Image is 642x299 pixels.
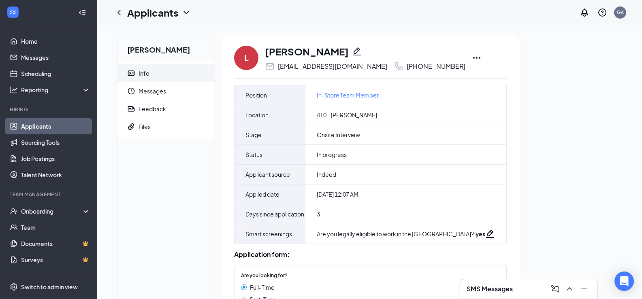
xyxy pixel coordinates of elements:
a: Home [21,33,90,49]
svg: Analysis [10,86,18,94]
svg: Email [265,61,275,71]
svg: Phone [394,61,403,71]
svg: Ellipses [472,53,482,63]
svg: Collapse [78,8,86,17]
div: G4 [617,9,624,16]
a: ClockMessages [117,82,215,100]
span: Location [245,110,269,120]
svg: ChevronUp [565,284,574,294]
strong: yes [476,230,485,238]
h1: Applicants [127,6,178,19]
svg: QuestionInfo [597,8,607,17]
span: 410 - [PERSON_NAME] [317,111,377,119]
a: DocumentsCrown [21,235,90,252]
a: ContactCardInfo [117,64,215,82]
svg: Minimize [579,284,589,294]
span: Indeed [317,170,336,178]
svg: ContactCard [127,69,135,77]
svg: Pencil [485,229,495,239]
span: 3 [317,210,320,218]
span: [DATE] 12:07 AM [317,190,358,198]
div: Are you legally eligible to work in the [GEOGRAPHIC_DATA]? : [317,230,485,238]
span: Stage [245,130,262,140]
div: L [244,52,249,64]
a: In-Store Team Member [317,91,379,100]
svg: Paperclip [127,123,135,131]
a: Scheduling [21,66,90,82]
span: Are you looking for? [241,272,288,280]
svg: ComposeMessage [550,284,560,294]
div: Hiring [10,106,89,113]
a: PaperclipFiles [117,118,215,136]
svg: Settings [10,283,18,291]
button: ChevronUp [563,282,576,295]
span: Position [245,90,267,100]
button: ComposeMessage [548,282,561,295]
a: Messages [21,49,90,66]
a: ReportFeedback [117,100,215,118]
span: Applicant source [245,170,290,179]
span: Days since application [245,209,304,219]
span: Full-Time [250,283,275,292]
a: SurveysCrown [21,252,90,268]
span: In progress [317,151,347,159]
div: Switch to admin view [21,283,78,291]
svg: Clock [127,87,135,95]
a: Talent Network [21,167,90,183]
h2: [PERSON_NAME] [117,35,215,61]
div: Feedback [139,105,166,113]
span: Smart screenings [245,229,292,239]
button: Minimize [578,282,591,295]
span: Status [245,150,262,159]
div: Reporting [21,86,91,94]
h1: [PERSON_NAME] [265,45,349,58]
svg: Pencil [352,47,362,56]
div: [EMAIL_ADDRESS][DOMAIN_NAME] [278,62,387,70]
div: Team Management [10,191,89,198]
svg: Notifications [580,8,589,17]
svg: Report [127,105,135,113]
div: [PHONE_NUMBER] [407,62,465,70]
svg: UserCheck [10,207,18,215]
svg: WorkstreamLogo [9,8,17,16]
a: Sourcing Tools [21,134,90,151]
h3: SMS Messages [467,284,513,293]
span: Applied date [245,189,279,199]
a: Job Postings [21,151,90,167]
svg: ChevronLeft [114,8,124,17]
svg: ChevronDown [181,8,191,17]
div: Onboarding [21,207,83,215]
div: Info [139,69,149,77]
div: Application form: [234,250,507,259]
span: Messages [139,82,208,100]
a: Applicants [21,118,90,134]
div: Open Intercom Messenger [614,271,634,291]
a: Team [21,219,90,235]
div: Files [139,123,151,131]
span: Onsite Interview [317,131,360,139]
